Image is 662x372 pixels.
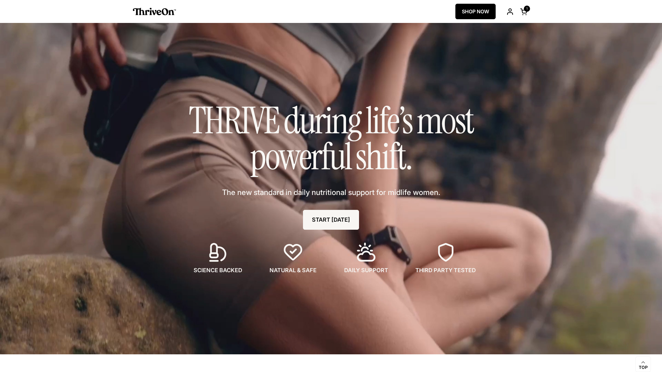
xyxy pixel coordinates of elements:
[222,187,440,198] span: The new standard in daily nutritional support for midlife women.
[631,343,656,366] iframe: Gorgias live chat messenger
[344,266,388,274] span: DAILY SUPPORT
[194,266,242,274] span: SCIENCE BACKED
[639,365,648,370] span: Top
[270,266,317,274] span: NATURAL & SAFE
[303,210,359,230] a: START [DATE]
[455,4,496,19] a: SHOP NOW
[176,103,486,175] h1: THRIVE during life’s most powerful shift.
[415,266,476,274] span: THIRD PARTY TESTED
